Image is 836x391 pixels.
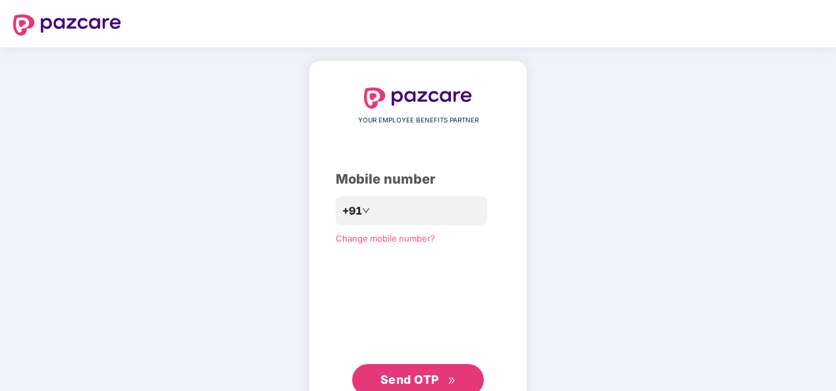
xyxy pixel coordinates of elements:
a: Change mobile number? [336,233,435,244]
span: down [362,207,370,215]
div: Mobile number [336,169,500,190]
span: double-right [448,377,456,385]
span: +91 [342,203,362,219]
span: Send OTP [380,373,439,386]
img: logo [13,14,121,36]
span: YOUR EMPLOYEE BENEFITS PARTNER [358,115,479,126]
img: logo [364,88,472,109]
